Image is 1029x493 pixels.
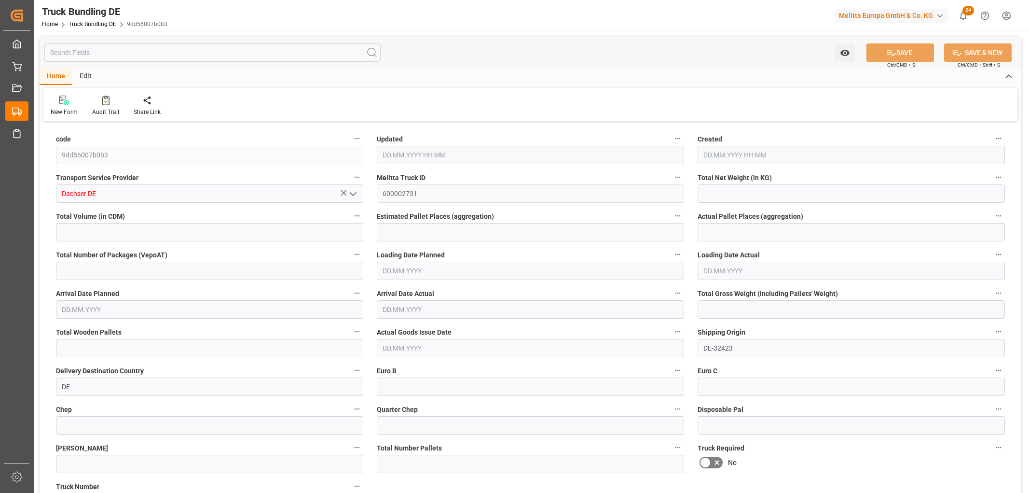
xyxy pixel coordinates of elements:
button: Updated [672,132,684,145]
span: Euro B [377,366,397,376]
a: Truck Bundling DE [69,21,116,28]
span: Total Number Pallets [377,443,442,453]
span: Euro C [698,366,717,376]
button: Arrival Date Planned [351,287,363,299]
button: Delivery Destination Country [351,364,363,377]
span: Shipping Origin [698,327,745,338]
span: No [728,458,737,468]
div: Share Link [134,108,161,116]
span: Actual Pallet Places (aggregation) [698,211,803,222]
button: Total Gross Weight (Including Pallets' Weight) [992,287,1005,299]
span: Quarter Chep [377,405,418,415]
a: Home [42,21,58,28]
button: Euro B [672,364,684,377]
button: Transport Service Provider [351,171,363,183]
input: DD.MM.YYYY HH:MM [377,146,684,164]
span: Updated [377,134,403,144]
input: DD.MM.YYYY HH:MM [698,146,1005,164]
span: code [56,134,71,144]
button: Total Number Pallets [672,441,684,454]
input: DD.MM.YYYY [377,339,684,357]
div: Edit [72,69,99,85]
span: Truck Number [56,482,99,492]
button: code [351,132,363,145]
button: open menu [345,186,360,201]
span: Created [698,134,722,144]
span: Ctrl/CMD + S [887,61,915,69]
button: Truck Number [351,480,363,493]
div: Home [40,69,72,85]
button: Loading Date Planned [672,248,684,261]
button: Total Wooden Pallets [351,325,363,338]
div: Audit Trail [92,108,119,116]
span: Actual Goods Issue Date [377,327,452,338]
div: Melitta Europa GmbH & Co. KG [835,9,948,23]
button: Loading Date Actual [992,248,1005,261]
span: Estimated Pallet Places (aggregation) [377,211,494,222]
div: Truck Bundling DE [42,4,167,19]
button: Actual Pallet Places (aggregation) [992,210,1005,222]
button: Arrival Date Actual [672,287,684,299]
button: open menu [835,43,855,62]
span: Total Number of Packages (VepoAT) [56,250,167,260]
span: Total Wooden Pallets [56,327,122,338]
button: Estimated Pallet Places (aggregation) [672,210,684,222]
input: DD.MM.YYYY [56,300,363,319]
button: Melitta Truck ID [672,171,684,183]
span: Arrival Date Planned [56,289,119,299]
input: DD.MM.YYYY [377,262,684,280]
button: SAVE & NEW [944,43,1012,62]
button: Help Center [974,5,996,27]
span: [PERSON_NAME] [56,443,108,453]
button: Shipping Origin [992,325,1005,338]
button: Euro C [992,364,1005,377]
span: 24 [962,6,974,15]
button: Created [992,132,1005,145]
span: Arrival Date Actual [377,289,434,299]
button: Chep [351,403,363,415]
button: SAVE [866,43,934,62]
button: [PERSON_NAME] [351,441,363,454]
span: Ctrl/CMD + Shift + S [958,61,1000,69]
button: Total Net Weight (in KG) [992,171,1005,183]
span: Chep [56,405,72,415]
span: Melitta Truck ID [377,173,425,183]
button: Disposable Pal [992,403,1005,415]
input: DD.MM.YYYY [377,300,684,319]
span: Total Volume (in CDM) [56,211,125,222]
button: Actual Goods Issue Date [672,325,684,338]
span: Loading Date Planned [377,250,445,260]
button: Truck Required [992,441,1005,454]
button: Melitta Europa GmbH & Co. KG [835,6,952,25]
button: show 24 new notifications [952,5,974,27]
span: Loading Date Actual [698,250,760,260]
input: DD.MM.YYYY [698,262,1005,280]
button: Total Number of Packages (VepoAT) [351,248,363,261]
span: Total Net Weight (in KG) [698,173,772,183]
span: Delivery Destination Country [56,366,144,376]
span: Truck Required [698,443,744,453]
button: Total Volume (in CDM) [351,210,363,222]
span: Total Gross Weight (Including Pallets' Weight) [698,289,838,299]
button: Quarter Chep [672,403,684,415]
input: Search Fields [44,43,381,62]
div: New Form [51,108,78,116]
span: Transport Service Provider [56,173,138,183]
span: Disposable Pal [698,405,743,415]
